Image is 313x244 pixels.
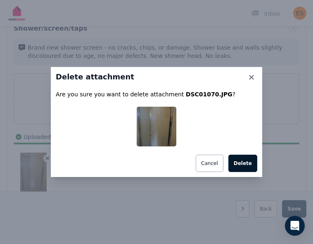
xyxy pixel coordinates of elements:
[228,155,257,172] button: Delete
[186,91,232,98] span: DSC01070.JPG
[56,90,257,98] p: Are you sure you want to delete attachment ?
[285,216,305,236] div: Open Intercom Messenger
[196,155,223,172] button: Cancel
[56,72,257,82] h3: Delete attachment
[137,107,176,146] img: DSC01070.JPG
